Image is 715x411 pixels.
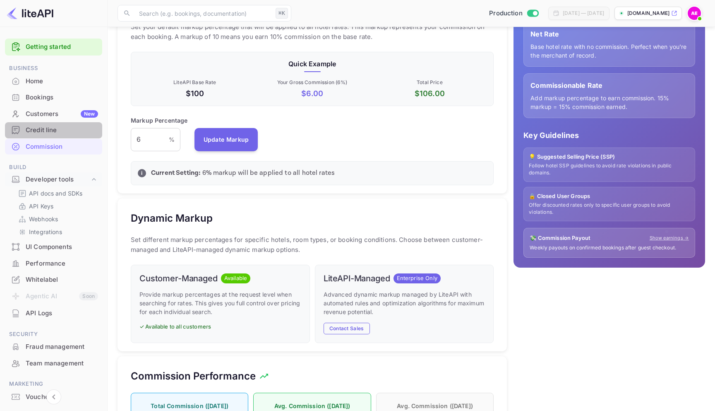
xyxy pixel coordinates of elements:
p: Integrations [29,227,62,236]
div: Integrations [15,226,99,238]
p: Net Rate [530,29,688,39]
p: 🔒 Closed User Groups [529,192,690,201]
a: Vouchers [5,389,102,404]
div: Switch to Sandbox mode [486,9,542,18]
a: Integrations [18,227,96,236]
div: API Logs [26,309,98,318]
div: UI Components [5,239,102,255]
button: Collapse navigation [46,389,61,404]
p: Commissionable Rate [530,80,688,90]
p: Key Guidelines [523,130,695,141]
a: API Logs [5,305,102,321]
div: Fraud management [5,339,102,355]
div: Team management [26,359,98,368]
div: Credit line [5,122,102,138]
p: Webhooks [29,215,58,223]
p: Total Commission ([DATE]) [139,401,240,410]
h6: LiteAPI-Managed [324,273,390,283]
div: Whitelabel [26,275,98,285]
button: Contact Sales [324,323,370,335]
p: [DOMAIN_NAME] [627,10,669,17]
p: $ 6.00 [255,88,369,99]
div: Webhooks [15,213,99,225]
p: 💸 Commission Payout [530,234,590,242]
p: Total Price [373,79,487,86]
a: CustomersNew [5,106,102,121]
p: API Keys [29,202,53,210]
h5: Dynamic Markup [131,212,213,225]
p: % [169,135,175,144]
p: Provide markup percentages at the request level when searching for rates. This gives you full con... [139,290,301,316]
a: UI Components [5,239,102,254]
div: Bookings [5,89,102,106]
p: Offer discounted rates only to specific user groups to avoid violations. [529,202,690,216]
div: Developer tools [5,172,102,187]
a: Team management [5,355,102,371]
div: Developer tools [26,175,90,184]
span: Available [221,274,250,283]
p: $ 106.00 [373,88,487,99]
div: Performance [5,256,102,272]
h5: Commission Performance [131,370,256,383]
p: Avg. Commission ([DATE]) [385,401,485,410]
p: Base hotel rate with no commission. Perfect when you're the merchant of record. [530,42,688,60]
p: $100 [138,88,252,99]
input: Search (e.g. bookings, documentation) [134,5,272,22]
p: i [141,169,142,177]
a: Performance [5,256,102,271]
div: UI Components [26,242,98,252]
a: Bookings [5,89,102,105]
a: Fraud management [5,339,102,354]
div: API Logs [5,305,102,322]
a: API docs and SDKs [18,189,96,198]
p: Follow hotel SSP guidelines to avoid rate violations in public domains. [529,162,690,176]
div: CustomersNew [5,106,102,122]
div: API Keys [15,200,99,212]
div: Credit line [26,126,98,135]
span: Build [5,163,102,172]
span: Marketing [5,380,102,389]
div: API docs and SDKs [15,187,99,199]
p: 6 % markup will be applied to all hotel rates [151,168,487,178]
a: Webhooks [18,215,96,223]
div: New [81,110,98,118]
div: Whitelabel [5,272,102,288]
div: Customers [26,109,98,119]
div: Fraud management [26,342,98,352]
input: 0 [131,128,169,151]
img: LiteAPI logo [7,7,53,20]
a: Commission [5,139,102,154]
span: Enterprise Only [393,274,441,283]
a: Whitelabel [5,272,102,287]
button: Update Markup [194,128,258,151]
p: 💡 Suggested Selling Price (SSP) [529,153,690,161]
p: Set different markup percentages for specific hotels, room types, or booking conditions. Choose b... [131,235,494,255]
div: [DATE] — [DATE] [563,10,604,17]
span: Security [5,330,102,339]
a: API Keys [18,202,96,210]
div: Getting started [5,39,102,56]
div: Bookings [26,93,98,102]
div: Home [26,77,98,86]
p: Weekly payouts on confirmed bookings after guest checkout. [530,244,689,251]
div: Vouchers [5,389,102,405]
div: Commission [26,142,98,152]
p: Advanced dynamic markup managed by LiteAPI with automated rules and optimization algorithms for m... [324,290,485,316]
p: Avg. Commission ([DATE]) [262,401,362,410]
a: Credit line [5,122,102,138]
p: Markup Percentage [131,116,188,125]
h6: Customer-Managed [139,273,218,283]
p: LiteAPI Base Rate [138,79,252,86]
p: Add markup percentage to earn commission. 15% markup = 15% commission earned. [530,94,688,111]
p: Set your default markup percentage that will be applied to all hotel rates. This markup represent... [131,22,494,42]
a: Show earnings → [650,235,689,242]
div: Commission [5,139,102,155]
a: Home [5,73,102,89]
img: achraf Elkhaier [688,7,701,20]
div: Vouchers [26,392,98,402]
span: Production [489,9,523,18]
strong: Current Setting: [151,169,200,177]
p: API docs and SDKs [29,189,83,198]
